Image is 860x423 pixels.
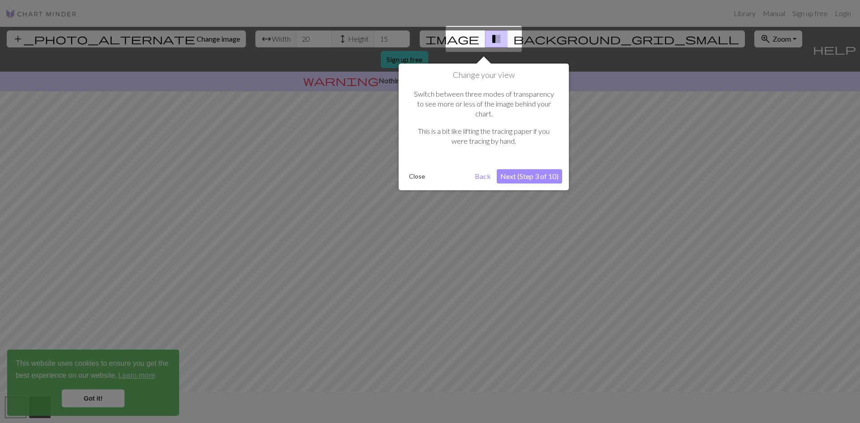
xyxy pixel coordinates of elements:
div: Change your view [399,64,569,190]
p: This is a bit like lifting the tracing paper if you were tracing by hand. [410,126,558,146]
button: Next (Step 3 of 10) [497,169,562,184]
button: Close [405,170,429,183]
p: Switch between three modes of transparency to see more or less of the image behind your chart. [410,89,558,119]
h1: Change your view [405,70,562,80]
button: Back [471,169,494,184]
